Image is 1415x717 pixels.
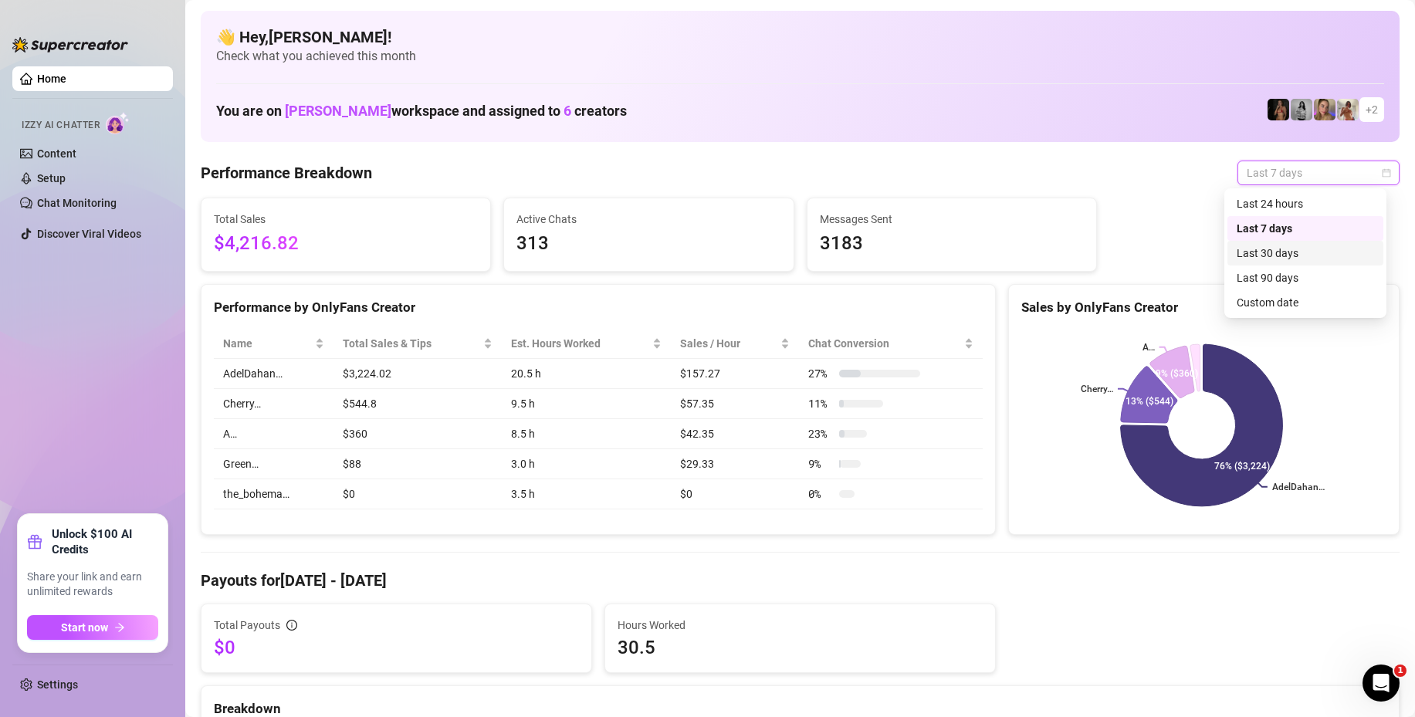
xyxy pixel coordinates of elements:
[1081,384,1113,394] text: Cherry…
[1366,101,1378,118] span: + 2
[808,455,833,472] span: 9 %
[201,162,372,184] h4: Performance Breakdown
[333,359,502,389] td: $3,224.02
[214,389,333,419] td: Cherry…
[27,570,158,600] span: Share your link and earn unlimited rewards
[516,229,780,259] span: 313
[214,229,478,259] span: $4,216.82
[52,526,158,557] strong: Unlock $100 AI Credits
[511,335,649,352] div: Est. Hours Worked
[201,570,1400,591] h4: Payouts for [DATE] - [DATE]
[214,297,983,318] div: Performance by OnlyFans Creator
[37,197,117,209] a: Chat Monitoring
[114,622,125,633] span: arrow-right
[37,172,66,184] a: Setup
[1237,269,1374,286] div: Last 90 days
[333,419,502,449] td: $360
[671,389,799,419] td: $57.35
[61,621,108,634] span: Start now
[820,211,1084,228] span: Messages Sent
[1291,99,1312,120] img: A
[516,211,780,228] span: Active Chats
[214,211,478,228] span: Total Sales
[502,389,671,419] td: 9.5 h
[502,419,671,449] td: 8.5 h
[1227,241,1383,265] div: Last 30 days
[12,37,128,52] img: logo-BBDzfeDw.svg
[1237,245,1374,262] div: Last 30 days
[671,329,799,359] th: Sales / Hour
[1272,482,1325,492] text: AdelDahan…
[820,229,1084,259] span: 3183
[1363,665,1400,702] iframe: Intercom live chat
[502,359,671,389] td: 20.5 h
[1227,265,1383,290] div: Last 90 days
[214,449,333,479] td: Green…
[37,678,78,691] a: Settings
[671,419,799,449] td: $42.35
[799,329,983,359] th: Chat Conversion
[618,635,983,660] span: 30.5
[1382,168,1391,178] span: calendar
[1394,665,1407,677] span: 1
[216,103,627,120] h1: You are on workspace and assigned to creators
[214,617,280,634] span: Total Payouts
[808,395,833,412] span: 11 %
[285,103,391,119] span: [PERSON_NAME]
[286,620,297,631] span: info-circle
[1237,220,1374,237] div: Last 7 days
[216,26,1384,48] h4: 👋 Hey, [PERSON_NAME] !
[808,335,961,352] span: Chat Conversion
[106,112,130,134] img: AI Chatter
[27,534,42,550] span: gift
[333,329,502,359] th: Total Sales & Tips
[37,228,141,240] a: Discover Viral Videos
[214,635,579,660] span: $0
[1227,216,1383,241] div: Last 7 days
[223,335,312,352] span: Name
[1227,290,1383,315] div: Custom date
[333,389,502,419] td: $544.8
[333,479,502,509] td: $0
[502,449,671,479] td: 3.0 h
[214,359,333,389] td: AdelDahan…
[1337,99,1359,120] img: Green
[214,479,333,509] td: the_bohema…
[671,479,799,509] td: $0
[1021,297,1386,318] div: Sales by OnlyFans Creator
[1237,294,1374,311] div: Custom date
[343,335,480,352] span: Total Sales & Tips
[22,118,100,133] span: Izzy AI Chatter
[1142,342,1155,353] text: A…
[680,335,777,352] span: Sales / Hour
[1247,161,1390,184] span: Last 7 days
[618,617,983,634] span: Hours Worked
[1237,195,1374,212] div: Last 24 hours
[502,479,671,509] td: 3.5 h
[27,615,158,640] button: Start nowarrow-right
[808,425,833,442] span: 23 %
[37,73,66,85] a: Home
[214,329,333,359] th: Name
[333,449,502,479] td: $88
[216,48,1384,65] span: Check what you achieved this month
[808,485,833,502] span: 0 %
[671,449,799,479] td: $29.33
[214,419,333,449] td: A…
[1314,99,1335,120] img: Cherry
[808,365,833,382] span: 27 %
[564,103,571,119] span: 6
[1268,99,1289,120] img: the_bohema
[671,359,799,389] td: $157.27
[1227,191,1383,216] div: Last 24 hours
[37,147,76,160] a: Content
